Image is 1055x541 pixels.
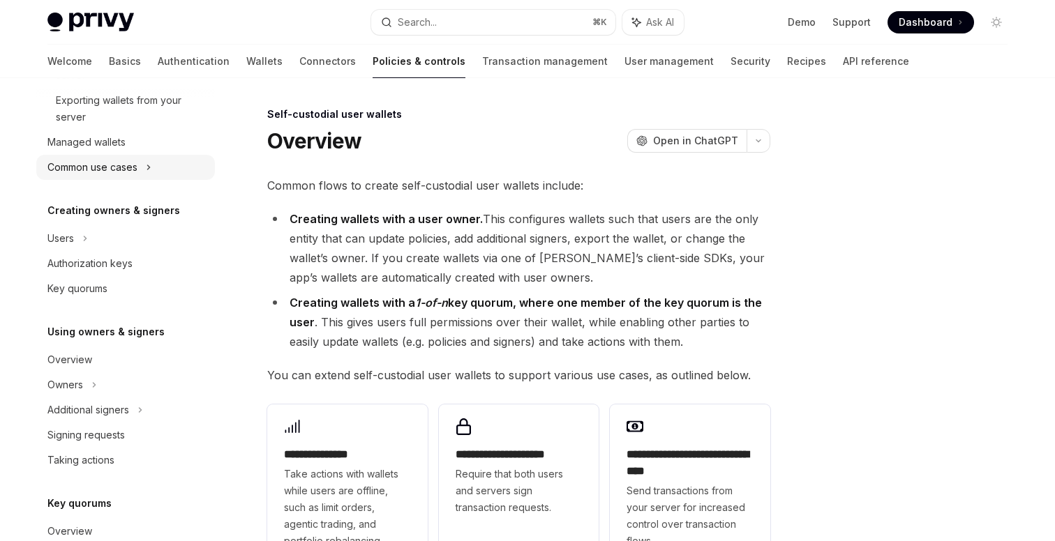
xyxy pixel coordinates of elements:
[624,45,714,78] a: User management
[267,107,770,121] div: Self-custodial user wallets
[267,293,770,351] li: . This gives users full permissions over their wallet, while enabling other parties to easily upd...
[109,45,141,78] a: Basics
[267,128,361,153] h1: Overview
[36,251,215,276] a: Authorization keys
[888,11,974,33] a: Dashboard
[47,323,165,340] h5: Using owners & signers
[646,15,674,29] span: Ask AI
[592,17,607,28] span: ⌘ K
[299,45,356,78] a: Connectors
[47,230,74,247] div: Users
[832,15,871,29] a: Support
[47,134,126,151] div: Managed wallets
[47,13,134,32] img: light logo
[47,402,129,418] div: Additional signers
[653,134,738,148] span: Open in ChatGPT
[731,45,770,78] a: Security
[47,202,180,219] h5: Creating owners & signers
[36,448,215,473] a: Taking actions
[290,296,762,329] strong: Creating wallets with a key quorum, where one member of the key quorum is the user
[456,466,583,516] span: Require that both users and servers sign transaction requests.
[267,209,770,287] li: This configures wallets such that users are the only entity that can update policies, add additio...
[627,129,747,153] button: Open in ChatGPT
[36,347,215,372] a: Overview
[788,15,816,29] a: Demo
[373,45,465,78] a: Policies & controls
[47,452,114,468] div: Taking actions
[482,45,608,78] a: Transaction management
[398,14,437,31] div: Search...
[899,15,952,29] span: Dashboard
[267,365,770,385] span: You can extend self-custodial user wallets to support various use cases, as outlined below.
[290,212,483,226] strong: Creating wallets with a user owner.
[47,523,92,540] div: Overview
[787,45,826,78] a: Recipes
[415,296,448,310] em: 1-of-n
[267,176,770,195] span: Common flows to create self-custodial user wallets include:
[36,276,215,301] a: Key quorums
[985,11,1008,33] button: Toggle dark mode
[246,45,283,78] a: Wallets
[47,495,112,512] h5: Key quorums
[622,10,684,35] button: Ask AI
[47,45,92,78] a: Welcome
[47,159,137,176] div: Common use cases
[843,45,909,78] a: API reference
[158,45,230,78] a: Authentication
[47,427,125,443] div: Signing requests
[47,280,107,297] div: Key quorums
[371,10,615,35] button: Search...⌘K
[36,130,215,155] a: Managed wallets
[47,376,83,393] div: Owners
[47,351,92,368] div: Overview
[56,92,207,125] div: Exporting wallets from your server
[36,422,215,448] a: Signing requests
[47,255,133,272] div: Authorization keys
[36,88,215,130] a: Exporting wallets from your server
